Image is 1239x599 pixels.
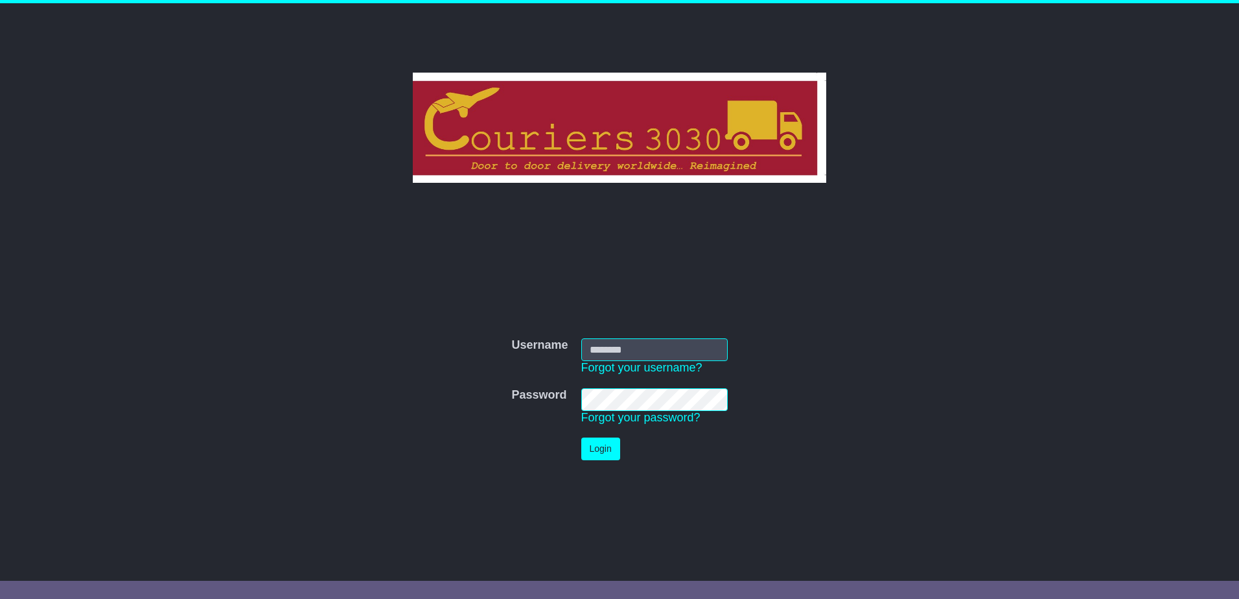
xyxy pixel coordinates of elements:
img: Couriers 3030 [413,73,827,183]
label: Password [511,388,566,403]
a: Forgot your username? [581,361,702,374]
button: Login [581,438,620,460]
label: Username [511,338,568,353]
a: Forgot your password? [581,411,701,424]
